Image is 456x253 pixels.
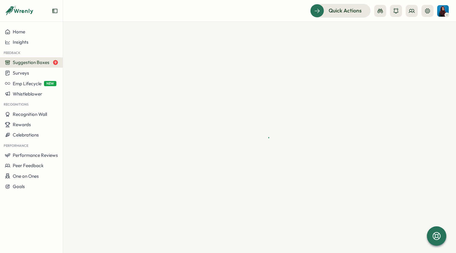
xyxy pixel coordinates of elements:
[329,7,362,15] span: Quick Actions
[53,60,58,65] span: 9
[13,184,25,189] span: Goals
[13,111,47,117] span: Recognition Wall
[13,91,42,97] span: Whistleblower
[13,163,44,168] span: Peer Feedback
[13,122,31,127] span: Rewards
[44,81,56,86] span: NEW
[13,173,39,179] span: One on Ones
[310,4,370,17] button: Quick Actions
[52,8,58,14] button: Expand sidebar
[437,5,449,17] img: Neha Salman
[13,29,25,35] span: Home
[13,152,58,158] span: Performance Reviews
[13,39,29,45] span: Insights
[13,81,42,86] span: Emp Lifecycle
[13,59,49,65] span: Suggestion Boxes
[13,70,29,76] span: Surveys
[13,132,39,138] span: Celebrations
